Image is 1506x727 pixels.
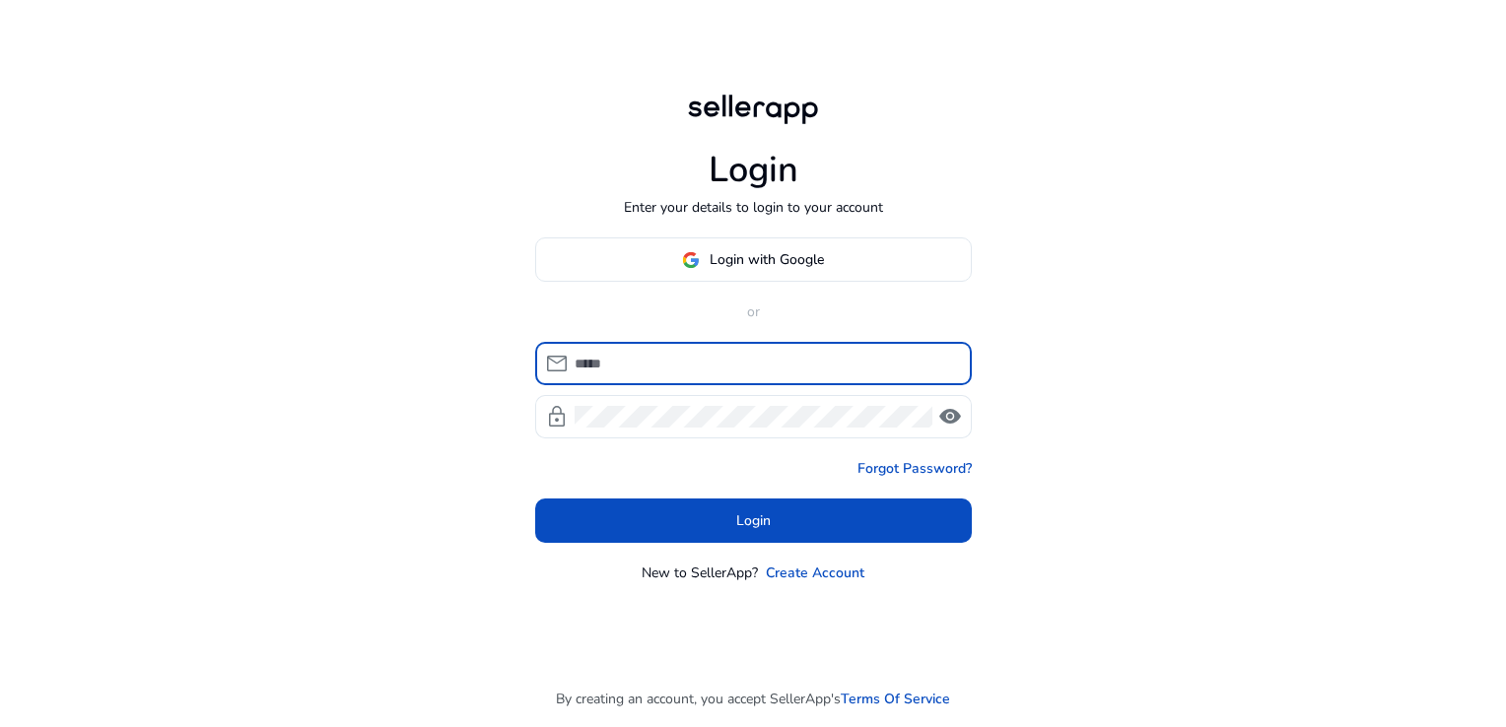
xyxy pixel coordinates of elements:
[545,352,569,375] span: mail
[642,562,758,583] p: New to SellerApp?
[710,249,824,270] span: Login with Google
[545,405,569,429] span: lock
[766,562,864,583] a: Create Account
[709,149,798,191] h1: Login
[535,301,972,322] p: or
[682,251,700,269] img: google-logo.svg
[736,510,771,531] span: Login
[535,498,972,543] button: Login
[841,689,950,709] a: Terms Of Service
[535,237,972,282] button: Login with Google
[938,405,962,429] span: visibility
[624,197,883,218] p: Enter your details to login to your account
[857,458,972,479] a: Forgot Password?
